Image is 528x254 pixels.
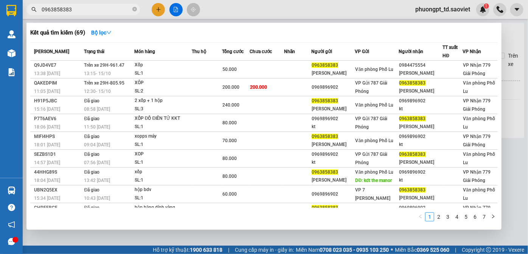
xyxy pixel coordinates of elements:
[399,105,443,113] div: kt
[84,142,110,147] span: 09:04 [DATE]
[399,116,426,121] span: 0963858383
[463,49,481,54] span: VP Nhận
[222,120,237,125] span: 80.000
[8,221,15,228] span: notification
[84,49,105,54] span: Trạng thái
[135,97,191,105] div: 2 xốp + 1 hộp
[34,151,82,158] div: SEZBS1D1
[399,176,443,184] div: kt
[34,115,82,123] div: P7T6AEV6
[416,212,425,221] button: left
[84,116,100,121] span: Đã giao
[312,205,338,210] span: 0963858383
[222,174,237,179] span: 80.000
[399,187,426,193] span: 0963858383
[250,49,272,54] span: Chưa cước
[356,80,388,94] span: VP Gửi 787 Giải Phóng
[135,123,191,131] div: SL: 1
[34,178,60,183] span: 18:04 [DATE]
[34,49,69,54] span: [PERSON_NAME]
[489,212,498,221] button: right
[8,187,16,194] img: warehouse-icon
[84,89,111,94] span: 12:30 - 15/10
[356,116,388,130] span: VP Gửi 787 Giải Phóng
[85,27,118,39] button: Bộ lọcdown
[435,213,443,221] a: 2
[34,107,60,112] span: 15:16 [DATE]
[399,49,424,54] span: Người nhận
[418,214,423,219] span: left
[84,169,100,175] span: Đã giao
[471,213,479,221] a: 6
[222,49,244,54] span: Tổng cước
[222,85,239,90] span: 200.000
[463,116,495,130] span: Văn phòng Phố Lu
[84,134,100,139] span: Đã giao
[480,213,488,221] a: 7
[222,102,239,108] span: 240.000
[463,205,491,219] span: VP Nhận 779 Giải Phóng
[34,61,82,69] div: Q9JD4VE7
[106,30,112,35] span: down
[399,152,426,157] span: 0963858383
[312,169,338,175] span: 0963858383
[135,168,191,176] div: xốp
[356,178,392,183] span: DĐ: kdt the manor
[84,178,110,183] span: 13:42 [DATE]
[34,97,82,105] div: H91P5JBC
[463,134,491,147] span: VP Nhận 779 Giải Phóng
[135,186,191,194] div: hộp bdv
[135,176,191,185] div: SL: 1
[444,213,452,221] a: 3
[463,98,491,112] span: VP Nhận 779 Giải Phóng
[453,213,461,221] a: 4
[399,141,443,149] div: kt
[434,212,443,221] li: 2
[399,87,443,95] div: [PERSON_NAME]
[399,194,443,202] div: [PERSON_NAME]
[312,134,338,139] span: 0963858383
[192,49,206,54] span: Thu hộ
[312,115,355,123] div: 0969896902
[42,5,131,14] input: Tìm tên, số ĐT hoặc mã đơn
[312,63,338,68] span: 0963858383
[84,196,110,201] span: 10:43 [DATE]
[250,85,267,90] span: 200.000
[84,107,110,112] span: 08:58 [DATE]
[222,156,237,161] span: 80.000
[312,141,355,149] div: [PERSON_NAME]
[312,190,355,198] div: 0969896902
[463,80,495,94] span: Văn phòng Phố Lu
[84,124,110,130] span: 11:50 [DATE]
[463,152,495,165] span: Văn phòng Phố Lu
[426,213,434,221] a: 1
[34,124,60,130] span: 18:06 [DATE]
[312,158,355,166] div: kt
[84,205,100,210] span: Đã giao
[135,132,191,141] div: xopps máy
[463,63,491,76] span: VP Nhận 779 Giải Phóng
[416,212,425,221] li: Previous Page
[312,105,355,113] div: [PERSON_NAME]
[8,68,16,76] img: solution-icon
[34,196,60,201] span: 15:34 [DATE]
[399,204,443,212] div: 0969896902
[6,5,16,16] img: logo-vxr
[461,212,471,221] li: 5
[222,67,237,72] span: 50.000
[222,138,237,143] span: 70.000
[311,49,332,54] span: Người gửi
[356,67,394,72] span: Văn phòng Phố Lu
[399,168,443,176] div: 0969896902
[34,142,60,147] span: 18:01 [DATE]
[84,63,125,68] span: Trên xe 29H-961.47
[356,187,391,201] span: VP 7 [PERSON_NAME]
[135,141,191,149] div: SL: 1
[443,45,458,58] span: TT xuất HĐ
[312,123,355,131] div: kt
[135,61,191,69] div: Xốp
[34,79,82,87] div: QAKEDPIM
[312,83,355,91] div: 0969896902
